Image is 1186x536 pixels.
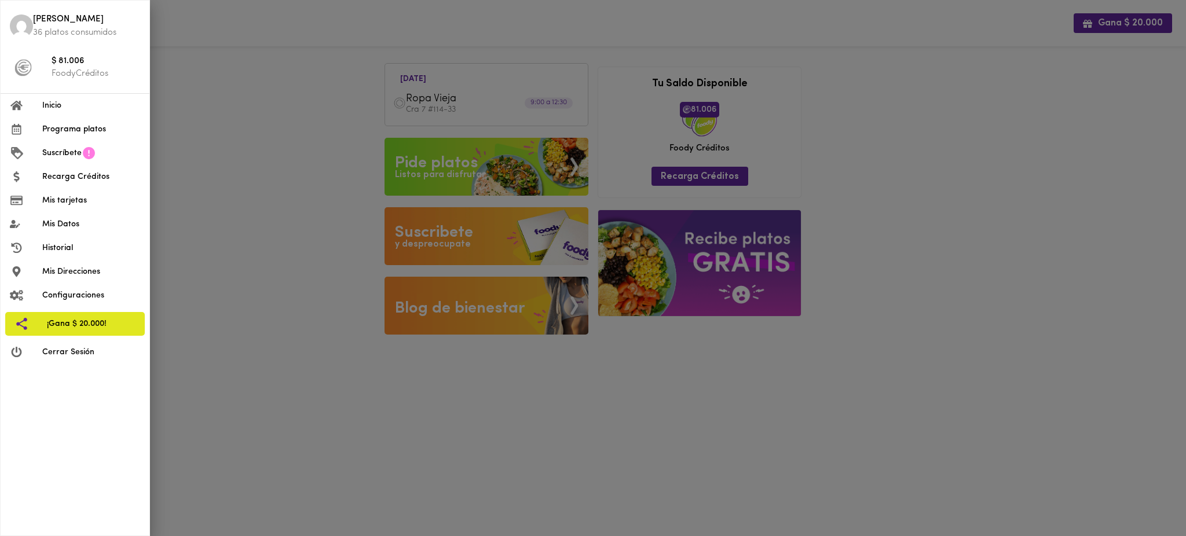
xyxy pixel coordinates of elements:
span: Configuraciones [42,289,140,302]
span: Recarga Créditos [42,171,140,183]
span: Suscríbete [42,147,82,159]
span: Cerrar Sesión [42,346,140,358]
span: [PERSON_NAME] [33,13,140,27]
span: Programa platos [42,123,140,135]
span: Historial [42,242,140,254]
iframe: Messagebird Livechat Widget [1119,469,1174,524]
span: Mis Direcciones [42,266,140,278]
img: foody-creditos-black.png [14,59,32,76]
span: Mis Datos [42,218,140,230]
p: FoodyCréditos [52,68,140,80]
span: Inicio [42,100,140,112]
span: $ 81.006 [52,55,140,68]
span: Mis tarjetas [42,194,140,207]
span: ¡Gana $ 20.000! [47,318,136,330]
p: 36 platos consumidos [33,27,140,39]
